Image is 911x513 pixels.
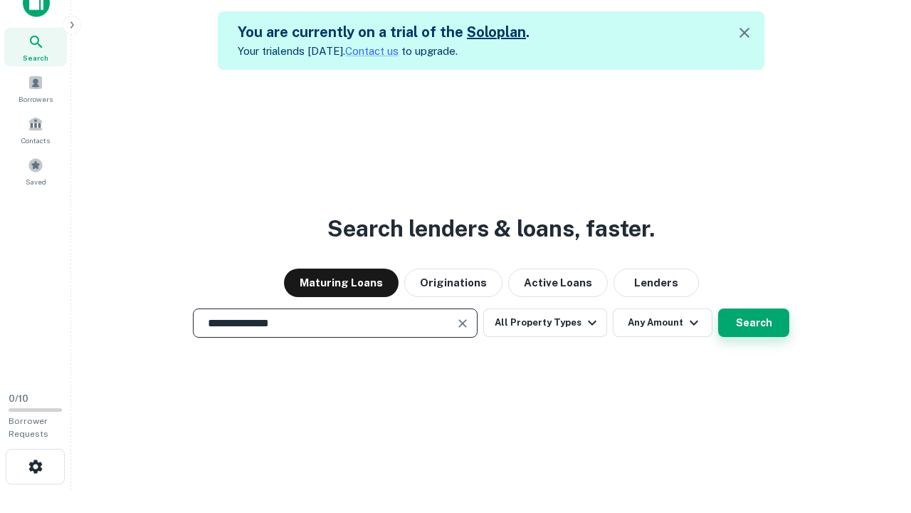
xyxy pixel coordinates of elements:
[26,176,46,187] span: Saved
[467,24,526,41] a: Soloplan
[453,313,473,333] button: Clear
[4,110,67,149] a: Contacts
[238,21,530,43] h5: You are currently on a trial of the .
[238,43,530,60] p: Your trial ends [DATE]. to upgrade.
[840,399,911,467] iframe: Chat Widget
[9,393,28,404] span: 0 / 10
[19,93,53,105] span: Borrowers
[614,269,699,297] button: Lenders
[613,309,712,337] button: Any Amount
[284,269,399,297] button: Maturing Loans
[327,212,655,246] h3: Search lenders & loans, faster.
[404,269,502,297] button: Originations
[4,152,67,190] a: Saved
[345,45,399,57] a: Contact us
[21,135,50,146] span: Contacts
[718,309,789,337] button: Search
[4,69,67,108] a: Borrowers
[9,416,48,439] span: Borrower Requests
[508,269,608,297] button: Active Loans
[4,28,67,66] a: Search
[483,309,607,337] button: All Property Types
[23,52,48,63] span: Search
